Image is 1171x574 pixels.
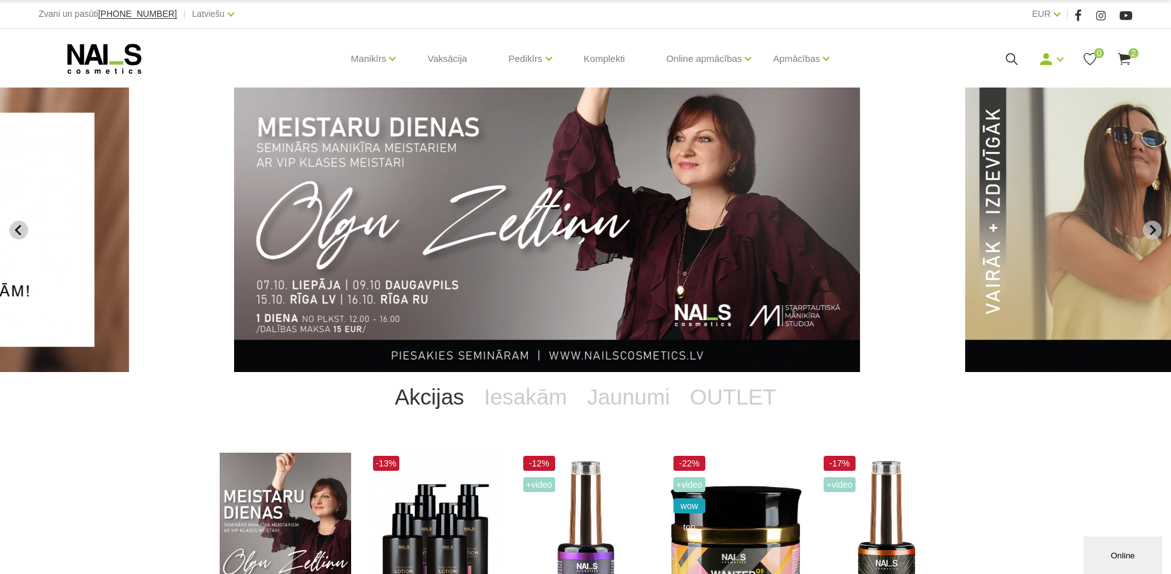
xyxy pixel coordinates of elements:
span: -22% [673,456,706,471]
span: | [183,6,186,22]
a: Apmācības [773,34,820,84]
li: 2 of 14 [234,88,937,372]
a: Pedikīrs [508,34,542,84]
span: +Video [673,477,706,492]
iframe: chat widget [1083,534,1165,574]
button: Next slide [1143,221,1162,239]
a: 2 [1117,51,1132,67]
span: -17% [824,456,856,471]
span: top [673,520,706,535]
a: OUTLET [680,372,786,422]
span: 2 [1128,48,1138,58]
a: Jaunumi [577,372,680,422]
a: Manikīrs [351,34,387,84]
button: Previous slide [9,221,28,239]
span: | [1066,6,1069,22]
a: EUR [1032,6,1051,21]
span: +Video [523,477,556,492]
span: -13% [373,456,400,471]
a: Vaksācija [417,29,477,89]
a: Online apmācības [666,34,742,84]
span: 0 [1094,48,1104,58]
a: Akcijas [385,372,474,422]
a: 0 [1082,51,1098,67]
a: Iesakām [474,372,577,422]
span: -12% [523,456,556,471]
span: wow [673,498,706,513]
span: +Video [824,477,856,492]
a: Komplekti [574,29,635,89]
div: Zvani un pasūti [39,6,177,22]
a: Latviešu [192,6,225,21]
a: [PHONE_NUMBER] [98,9,177,19]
